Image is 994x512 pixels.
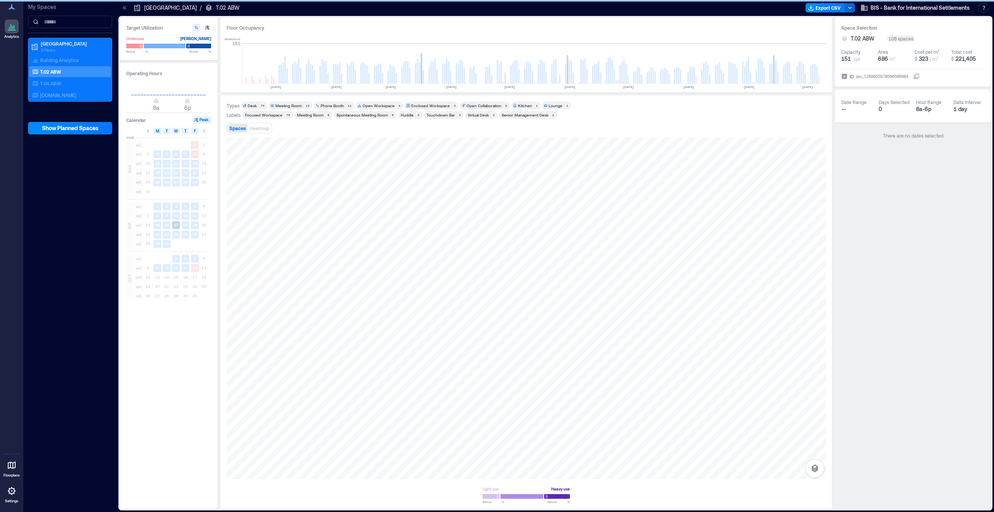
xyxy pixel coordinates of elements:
[4,473,20,478] p: Floorplans
[245,112,282,118] div: Focused Workspace
[951,49,972,55] div: Total cost
[164,180,169,184] text: 26
[126,116,146,124] h3: Calendar
[28,3,112,11] p: My Spaces
[879,99,909,105] div: Days Selected
[386,85,396,89] text: [DATE]
[250,125,270,131] span: Heatmap
[155,180,160,184] text: 25
[427,112,455,118] div: Touchdown Bar
[5,499,18,503] p: Settings
[156,152,159,156] text: 4
[156,128,159,134] span: M
[468,112,489,118] div: Virtual Desk
[135,150,143,158] span: w2
[189,49,211,54] span: Above %
[805,3,845,12] button: Export CSV
[166,152,168,156] text: 5
[164,161,169,166] text: 12
[135,141,143,149] span: w1
[879,105,910,113] div: 0
[416,113,421,117] div: 3
[184,128,187,134] span: T
[841,99,867,105] div: Date Range
[192,232,197,237] text: 26
[40,57,79,63] p: Building Analytics
[183,170,188,175] text: 21
[915,55,948,63] button: $ 323 / m²
[467,103,501,108] div: Open Collaboration
[184,204,187,208] text: 4
[883,133,943,138] span: There are no dates selected
[28,122,112,134] button: Show Planned Spaces
[216,4,240,12] p: T.02 ABW
[346,103,353,108] div: 11
[155,241,160,246] text: 29
[135,255,143,263] span: w1
[135,212,143,220] span: w2
[135,283,143,291] span: w4
[174,180,178,184] text: 27
[135,169,143,177] span: w4
[849,72,854,80] span: ID
[41,41,106,47] p: [GEOGRAPHIC_DATA]
[285,113,291,117] div: 79
[227,24,826,32] div: Floor Occupancy
[841,55,875,63] button: 151 ppl
[135,274,143,281] span: w3
[2,482,21,506] a: Settings
[304,103,311,108] div: 12
[2,17,21,41] a: Analytics
[175,256,177,261] text: 1
[565,103,569,108] div: 1
[841,106,846,112] span: --
[175,265,177,270] text: 8
[126,49,148,54] span: Below %
[915,49,939,55] div: Cost per m²
[397,103,402,108] div: 4
[855,72,909,80] div: spc_1268602878566596984
[194,152,196,156] text: 8
[890,56,895,62] span: m²
[1,456,22,480] a: Floorplans
[854,56,860,62] span: ppl
[126,69,211,77] h3: Operating Hours
[841,55,851,63] span: 151
[411,103,450,108] div: Enclosed Workspace
[744,85,754,89] text: [DATE]
[200,4,202,12] p: /
[491,113,496,117] div: 3
[452,103,457,108] div: 3
[203,128,205,134] span: S
[135,292,143,300] span: w5
[297,112,324,118] div: Meeting Room
[916,105,947,113] div: 8a - 6p
[183,180,188,184] text: 28
[457,113,462,117] div: 3
[534,103,539,108] div: 1
[194,128,196,134] span: F
[192,180,197,184] text: 29
[851,35,874,42] span: T.02 ABW
[166,213,168,218] text: 9
[183,213,188,218] text: 11
[930,56,938,62] span: / m²
[483,500,504,504] span: Below %
[878,55,888,62] span: 686
[164,170,169,175] text: 19
[858,2,972,14] button: BIS - Bank for International Settlements
[193,116,211,124] button: Peak
[40,92,76,98] p: [DOMAIN_NAME]
[174,128,178,134] span: W
[192,222,197,227] text: 19
[183,161,188,166] text: 14
[504,103,508,108] div: 2
[126,135,134,140] span: 2025
[174,232,178,237] text: 24
[164,241,169,246] text: 30
[248,124,271,132] button: Heatmap
[127,222,133,230] span: SEP
[135,203,143,210] span: w1
[192,213,197,218] text: 12
[40,80,61,87] p: T.04 ABW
